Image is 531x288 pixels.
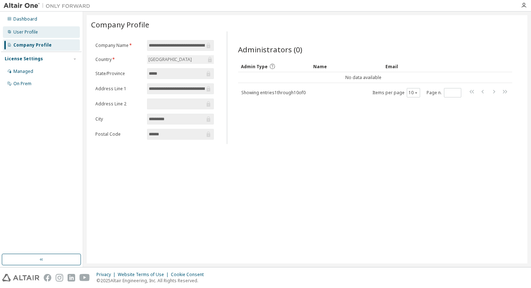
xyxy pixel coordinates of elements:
[241,64,268,70] span: Admin Type
[427,88,461,97] span: Page n.
[4,2,94,9] img: Altair One
[95,131,143,137] label: Postal Code
[313,61,380,72] div: Name
[238,44,302,54] span: Administrators (0)
[171,272,208,278] div: Cookie Consent
[95,71,143,77] label: State/Province
[91,19,149,30] span: Company Profile
[5,56,43,62] div: License Settings
[44,274,51,282] img: facebook.svg
[79,274,90,282] img: youtube.svg
[147,56,193,64] div: [GEOGRAPHIC_DATA]
[95,101,143,107] label: Address Line 2
[96,278,208,284] p: © 2025 Altair Engineering, Inc. All Rights Reserved.
[68,274,75,282] img: linkedin.svg
[118,272,171,278] div: Website Terms of Use
[95,86,143,92] label: Address Line 1
[13,81,31,87] div: On Prem
[13,29,38,35] div: User Profile
[372,88,420,97] span: Items per page
[385,61,450,72] div: Email
[13,16,37,22] div: Dashboard
[147,55,214,64] div: [GEOGRAPHIC_DATA]
[95,57,143,62] label: Country
[2,274,39,282] img: altair_logo.svg
[238,72,489,83] td: No data available
[409,90,418,96] button: 10
[96,272,118,278] div: Privacy
[13,42,52,48] div: Company Profile
[95,116,143,122] label: City
[56,274,63,282] img: instagram.svg
[95,43,143,48] label: Company Name
[241,90,306,96] span: Showing entries 1 through 10 of 0
[13,69,33,74] div: Managed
